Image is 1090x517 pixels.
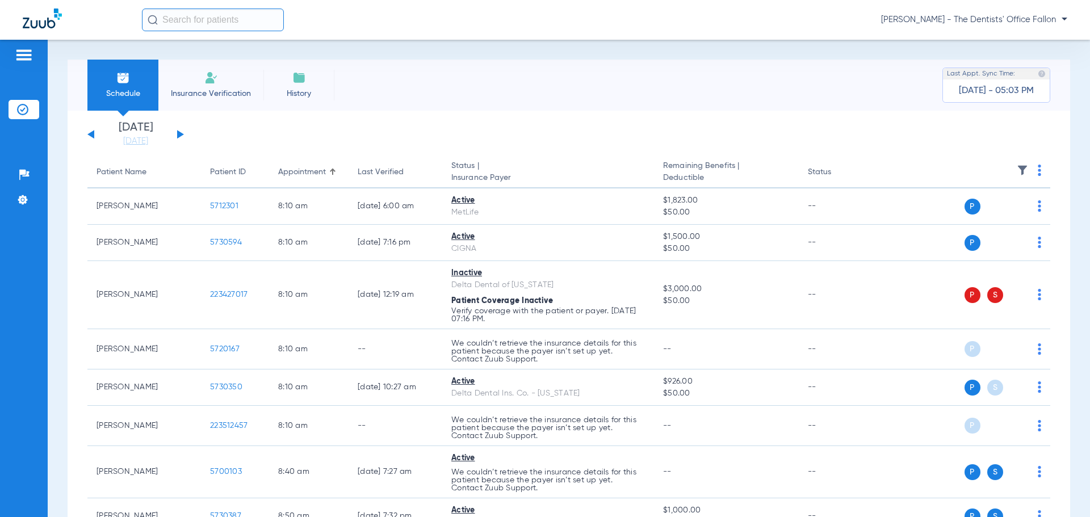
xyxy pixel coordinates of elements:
[881,14,1067,26] span: [PERSON_NAME] - The Dentists' Office Fallon
[663,207,789,218] span: $50.00
[959,85,1034,96] span: [DATE] - 05:03 PM
[451,195,645,207] div: Active
[210,291,248,299] span: 223427017
[663,468,672,476] span: --
[663,172,789,184] span: Deductible
[142,9,284,31] input: Search for patients
[451,297,553,305] span: Patient Coverage Inactive
[1038,466,1041,477] img: group-dot-blue.svg
[96,88,150,99] span: Schedule
[965,380,980,396] span: P
[210,468,242,476] span: 5700103
[451,172,645,184] span: Insurance Payer
[663,376,789,388] span: $926.00
[269,369,349,406] td: 8:10 AM
[269,261,349,329] td: 8:10 AM
[87,329,201,369] td: [PERSON_NAME]
[451,231,645,243] div: Active
[87,369,201,406] td: [PERSON_NAME]
[210,345,240,353] span: 5720167
[663,243,789,255] span: $50.00
[799,369,875,406] td: --
[272,88,326,99] span: History
[87,225,201,261] td: [PERSON_NAME]
[451,452,645,464] div: Active
[278,166,339,178] div: Appointment
[451,307,645,323] p: Verify coverage with the patient or payer. [DATE] 07:16 PM.
[965,235,980,251] span: P
[965,418,980,434] span: P
[1038,70,1046,78] img: last sync help info
[269,446,349,498] td: 8:40 AM
[965,287,980,303] span: P
[349,369,442,406] td: [DATE] 10:27 AM
[451,416,645,440] p: We couldn’t retrieve the insurance details for this patient because the payer isn’t set up yet. C...
[210,422,248,430] span: 223512457
[663,283,789,295] span: $3,000.00
[987,287,1003,303] span: S
[1038,381,1041,393] img: group-dot-blue.svg
[451,207,645,218] div: MetLife
[1038,289,1041,300] img: group-dot-blue.svg
[349,225,442,261] td: [DATE] 7:16 PM
[148,15,158,25] img: Search Icon
[947,68,1015,79] span: Last Appt. Sync Time:
[663,422,672,430] span: --
[663,388,789,400] span: $50.00
[987,464,1003,480] span: S
[451,505,645,516] div: Active
[87,188,201,225] td: [PERSON_NAME]
[1038,200,1041,212] img: group-dot-blue.svg
[87,406,201,446] td: [PERSON_NAME]
[965,199,980,215] span: P
[799,261,875,329] td: --
[269,329,349,369] td: 8:10 AM
[1017,165,1028,176] img: filter.svg
[349,188,442,225] td: [DATE] 6:00 AM
[269,406,349,446] td: 8:10 AM
[349,406,442,446] td: --
[965,464,980,480] span: P
[1038,343,1041,355] img: group-dot-blue.svg
[210,383,242,391] span: 5730350
[799,406,875,446] td: --
[349,329,442,369] td: --
[451,388,645,400] div: Delta Dental Ins. Co. - [US_STATE]
[97,166,146,178] div: Patient Name
[451,339,645,363] p: We couldn’t retrieve the insurance details for this patient because the payer isn’t set up yet. C...
[987,380,1003,396] span: S
[204,71,218,85] img: Manual Insurance Verification
[210,238,242,246] span: 5730594
[116,71,130,85] img: Schedule
[654,157,798,188] th: Remaining Benefits |
[451,279,645,291] div: Delta Dental of [US_STATE]
[799,225,875,261] td: --
[278,166,326,178] div: Appointment
[87,446,201,498] td: [PERSON_NAME]
[102,136,170,147] a: [DATE]
[1038,165,1041,176] img: group-dot-blue.svg
[167,88,255,99] span: Insurance Verification
[269,188,349,225] td: 8:10 AM
[210,166,246,178] div: Patient ID
[663,195,789,207] span: $1,823.00
[292,71,306,85] img: History
[1038,237,1041,248] img: group-dot-blue.svg
[965,341,980,357] span: P
[799,446,875,498] td: --
[799,157,875,188] th: Status
[349,261,442,329] td: [DATE] 12:19 AM
[1038,420,1041,431] img: group-dot-blue.svg
[358,166,404,178] div: Last Verified
[210,166,260,178] div: Patient ID
[799,329,875,369] td: --
[451,468,645,492] p: We couldn’t retrieve the insurance details for this patient because the payer isn’t set up yet. C...
[663,505,789,516] span: $1,000.00
[269,225,349,261] td: 8:10 AM
[663,231,789,243] span: $1,500.00
[23,9,62,28] img: Zuub Logo
[210,202,238,210] span: 5712301
[663,345,672,353] span: --
[799,188,875,225] td: --
[358,166,433,178] div: Last Verified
